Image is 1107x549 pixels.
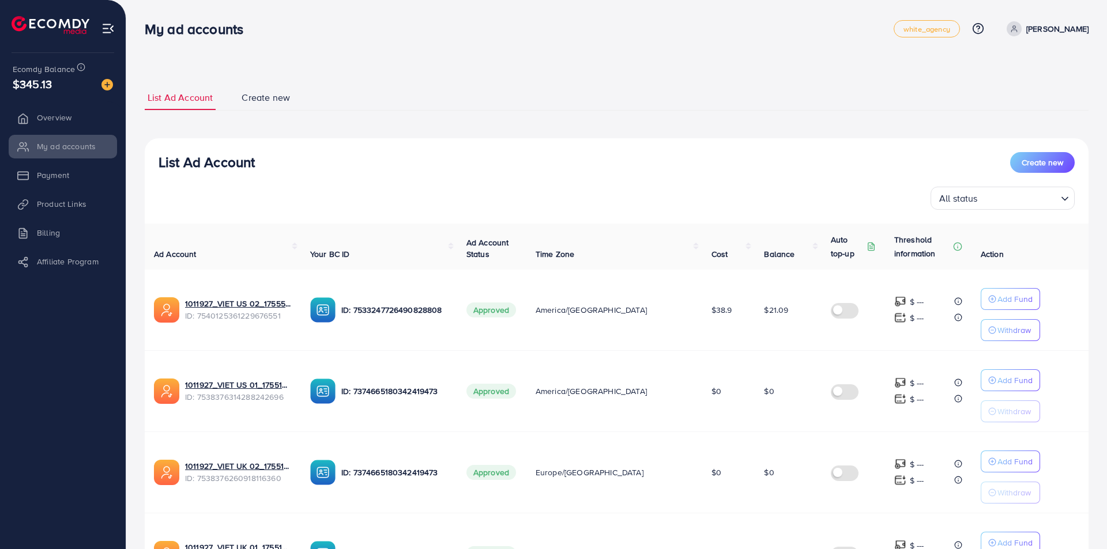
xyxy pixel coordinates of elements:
p: [PERSON_NAME] [1026,22,1089,36]
p: ID: 7533247726490828808 [341,303,448,317]
p: $ --- [910,376,924,390]
button: Add Fund [981,369,1040,391]
span: $0 [764,467,774,478]
a: 1011927_VIET US 02_1755572479473 [185,298,292,309]
button: Add Fund [981,288,1040,310]
a: 1011927_VIET UK 02_1755165109842 [185,460,292,472]
span: All status [937,190,980,207]
img: ic-ba-acc.ded83a64.svg [310,378,336,404]
div: Search for option [931,187,1075,210]
input: Search for option [981,188,1056,207]
span: ID: 7538376260918116360 [185,472,292,484]
h3: List Ad Account [159,154,255,171]
button: Add Fund [981,450,1040,472]
img: ic-ads-acc.e4c84228.svg [154,460,179,485]
p: Threshold information [894,233,951,260]
span: Approved [466,302,516,317]
img: menu [101,22,115,35]
img: top-up amount [894,458,906,470]
a: white_agency [894,20,960,37]
span: Create new [1022,157,1063,168]
p: Add Fund [997,455,1033,468]
div: <span class='underline'>1011927_VIET US 02_1755572479473</span></br>7540125361229676551 [185,298,292,321]
img: ic-ads-acc.e4c84228.svg [154,378,179,404]
img: ic-ba-acc.ded83a64.svg [310,297,336,323]
p: Add Fund [997,292,1033,306]
span: Approved [466,384,516,399]
span: List Ad Account [148,91,213,104]
span: $0 [764,385,774,397]
div: <span class='underline'>1011927_VIET US 01_1755165165817</span></br>7538376314288242696 [185,379,292,403]
a: [PERSON_NAME] [1002,21,1089,36]
p: Withdraw [997,486,1031,499]
span: Time Zone [536,248,574,260]
span: Cost [711,248,728,260]
span: $0 [711,467,721,478]
span: Ad Account Status [466,237,509,260]
a: 1011927_VIET US 01_1755165165817 [185,379,292,391]
span: Balance [764,248,795,260]
img: top-up amount [894,296,906,308]
p: ID: 7374665180342419473 [341,465,448,479]
img: logo [12,16,89,34]
p: Withdraw [997,404,1031,418]
p: Auto top-up [831,233,864,260]
p: Add Fund [997,373,1033,387]
span: ID: 7540125361229676551 [185,310,292,321]
span: Action [981,248,1004,260]
div: <span class='underline'>1011927_VIET UK 02_1755165109842</span></br>7538376260918116360 [185,460,292,484]
p: ID: 7374665180342419473 [341,384,448,398]
button: Withdraw [981,400,1040,422]
button: Withdraw [981,319,1040,341]
img: top-up amount [894,377,906,389]
span: white_agency [903,25,950,33]
p: $ --- [910,392,924,406]
img: top-up amount [894,474,906,486]
span: $38.9 [711,304,732,316]
img: ic-ba-acc.ded83a64.svg [310,460,336,485]
span: America/[GEOGRAPHIC_DATA] [536,385,647,397]
button: Withdraw [981,482,1040,503]
img: ic-ads-acc.e4c84228.svg [154,297,179,323]
span: America/[GEOGRAPHIC_DATA] [536,304,647,316]
img: image [101,79,113,90]
span: $21.09 [764,304,788,316]
img: top-up amount [894,393,906,405]
span: Europe/[GEOGRAPHIC_DATA] [536,467,643,478]
span: ID: 7538376314288242696 [185,391,292,403]
p: $ --- [910,295,924,309]
span: Approved [466,465,516,480]
p: $ --- [910,474,924,487]
img: top-up amount [894,312,906,324]
button: Create new [1010,152,1075,173]
p: $ --- [910,311,924,325]
span: Ecomdy Balance [13,63,75,75]
span: $0 [711,385,721,397]
h3: My ad accounts [145,21,253,37]
span: Ad Account [154,248,197,260]
p: Withdraw [997,323,1031,337]
span: $345.13 [13,75,52,92]
span: Create new [242,91,290,104]
span: Your BC ID [310,248,350,260]
p: $ --- [910,457,924,471]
